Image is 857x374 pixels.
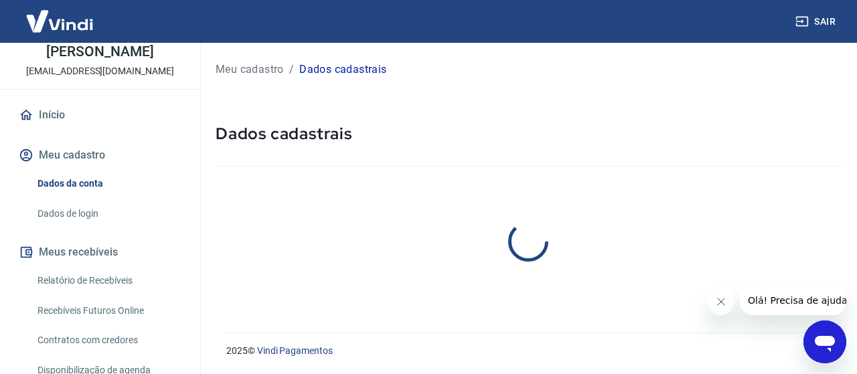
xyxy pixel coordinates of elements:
iframe: Fechar mensagem [708,288,734,315]
a: Dados de login [32,200,184,227]
a: Meu cadastro [216,62,284,78]
iframe: Botão para abrir a janela de mensagens [803,320,846,363]
p: [PERSON_NAME] [46,45,153,59]
p: Dados cadastrais [299,62,386,78]
p: / [289,62,294,78]
button: Meu cadastro [16,141,184,170]
p: [EMAIL_ADDRESS][DOMAIN_NAME] [26,64,174,78]
a: Recebíveis Futuros Online [32,297,184,324]
span: Olá! Precisa de ajuda? [8,9,112,20]
iframe: Mensagem da empresa [740,286,846,315]
button: Sair [793,9,841,34]
img: Vindi [16,1,103,41]
a: Início [16,100,184,130]
a: Relatório de Recebíveis [32,267,184,294]
h5: Dados cadastrais [216,123,841,145]
p: 2025 © [226,344,825,358]
a: Dados da conta [32,170,184,197]
button: Meus recebíveis [16,238,184,267]
a: Vindi Pagamentos [257,345,333,356]
a: Contratos com credores [32,326,184,354]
